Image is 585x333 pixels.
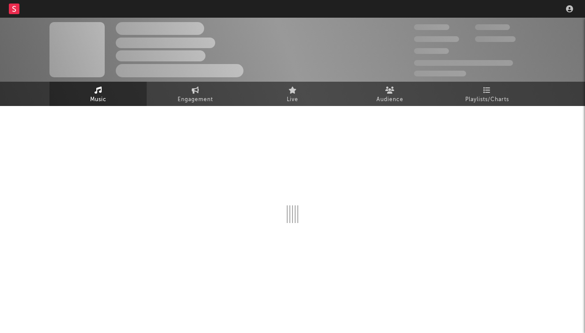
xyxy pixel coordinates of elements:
[287,95,298,105] span: Live
[414,71,466,76] span: Jump Score: 85.0
[475,24,510,30] span: 100,000
[414,24,449,30] span: 300,000
[244,82,341,106] a: Live
[414,60,513,66] span: 50,000,000 Monthly Listeners
[147,82,244,106] a: Engagement
[376,95,403,105] span: Audience
[465,95,509,105] span: Playlists/Charts
[90,95,106,105] span: Music
[49,82,147,106] a: Music
[178,95,213,105] span: Engagement
[341,82,438,106] a: Audience
[414,48,449,54] span: 100,000
[414,36,459,42] span: 50,000,000
[475,36,516,42] span: 1,000,000
[438,82,536,106] a: Playlists/Charts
